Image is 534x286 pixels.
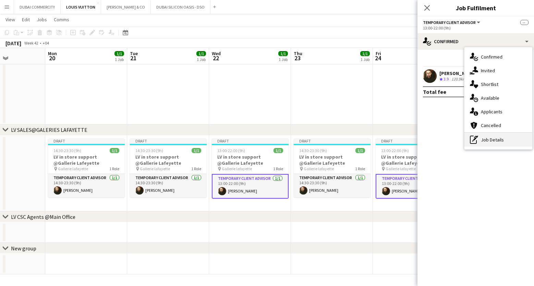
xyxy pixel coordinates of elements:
[294,154,371,166] h3: LV in store support @Gallerie Lafeyette
[481,122,501,128] span: Cancelled
[47,54,57,62] span: 20
[376,138,452,199] app-job-card: Draft13:00-22:00 (9h)1/1LV in store support @Gallerie Lafeyette Gallerie lafayette1 RoleTemporary...
[130,174,207,197] app-card-role: Temporary Client Advisor1/114:30-23:30 (9h)[PERSON_NAME]
[361,57,369,62] div: 1 Job
[61,0,101,14] button: LOUIS VUITTON
[11,126,87,133] div: LV SALES@GALERIES LAFAYETTE
[51,15,72,24] a: Comms
[294,174,371,197] app-card-role: Temporary Client Advisor1/114:30-23:30 (9h)[PERSON_NAME]
[48,138,125,197] app-job-card: Draft14:30-23:30 (9h)1/1LV in store support @Gallerie Lafeyette Gallerie lafayette1 RoleTemporary...
[212,50,221,57] span: Wed
[376,174,452,199] app-card-role: Temporary Client Advisor1/113:00-22:00 (9h)[PERSON_NAME]
[450,76,468,82] div: 120.9km
[212,154,289,166] h3: LV in store support @Gallerie Lafeyette
[376,154,452,166] h3: LV in store support @Gallerie Lafeyette
[151,0,210,14] button: DUBAI SILICON OASIS - DSO
[23,40,40,46] span: Week 42
[278,51,288,56] span: 1/1
[481,81,498,87] span: Shortlist
[3,15,18,24] a: View
[48,174,125,197] app-card-role: Temporary Client Advisor1/114:30-23:30 (9h)[PERSON_NAME]
[481,109,502,115] span: Applicants
[37,16,47,23] span: Jobs
[294,138,371,144] div: Draft
[130,154,207,166] h3: LV in store support @Gallerie Lafeyette
[299,148,327,153] span: 14:30-23:30 (9h)
[11,245,36,252] div: New group
[192,148,201,153] span: 1/1
[191,166,201,171] span: 1 Role
[135,148,163,153] span: 14:30-23:30 (9h)
[19,15,33,24] a: Edit
[11,213,75,220] div: LV CSC Agents @Main Office
[423,25,529,30] div: 13:00-22:00 (9h)
[5,40,21,47] div: [DATE]
[355,166,365,171] span: 1 Role
[222,166,252,171] span: Gallerie lafayette
[48,50,57,57] span: Mon
[130,138,207,144] div: Draft
[43,40,49,46] div: +04
[114,51,124,56] span: 1/1
[423,20,481,25] button: Temporary Client Advisor
[464,133,532,147] div: Job Details
[211,54,221,62] span: 22
[293,54,302,62] span: 23
[381,148,409,153] span: 13:00-22:00 (9h)
[481,54,502,60] span: Confirmed
[14,0,61,14] button: DUBAI COMMERCITY
[375,54,381,62] span: 24
[22,16,30,23] span: Edit
[360,51,370,56] span: 1/1
[101,0,151,14] button: [PERSON_NAME] & CO
[294,138,371,197] app-job-card: Draft14:30-23:30 (9h)1/1LV in store support @Gallerie Lafeyette Gallerie lafayette1 RoleTemporary...
[279,57,288,62] div: 1 Job
[58,166,88,171] span: Gallerie lafayette
[417,3,534,12] h3: Job Fulfilment
[54,16,69,23] span: Comms
[212,138,289,144] div: Draft
[48,138,125,144] div: Draft
[110,148,119,153] span: 1/1
[130,138,207,197] app-job-card: Draft14:30-23:30 (9h)1/1LV in store support @Gallerie Lafeyette Gallerie lafayette1 RoleTemporary...
[130,50,138,57] span: Tue
[481,95,499,101] span: Available
[109,166,119,171] span: 1 Role
[273,166,283,171] span: 1 Role
[115,57,124,62] div: 1 Job
[48,154,125,166] h3: LV in store support @Gallerie Lafeyette
[129,54,138,62] span: 21
[5,16,15,23] span: View
[444,76,449,82] span: 3.9
[376,50,381,57] span: Fri
[212,174,289,199] app-card-role: Temporary Client Advisor1/113:00-22:00 (9h)[PERSON_NAME]
[376,138,452,144] div: Draft
[386,166,416,171] span: Gallerie lafayette
[274,148,283,153] span: 1/1
[212,138,289,199] app-job-card: Draft13:00-22:00 (9h)1/1LV in store support @Gallerie Lafeyette Gallerie lafayette1 RoleTemporary...
[197,57,206,62] div: 1 Job
[294,50,302,57] span: Thu
[481,67,495,74] span: Invited
[520,20,529,25] span: --
[423,88,446,95] div: Total fee
[217,148,245,153] span: 13:00-22:00 (9h)
[355,148,365,153] span: 1/1
[439,70,476,76] div: [PERSON_NAME]
[423,20,476,25] span: Temporary Client Advisor
[34,15,50,24] a: Jobs
[417,33,534,50] div: Confirmed
[304,166,334,171] span: Gallerie lafayette
[140,166,170,171] span: Gallerie lafayette
[53,148,81,153] span: 14:30-23:30 (9h)
[196,51,206,56] span: 1/1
